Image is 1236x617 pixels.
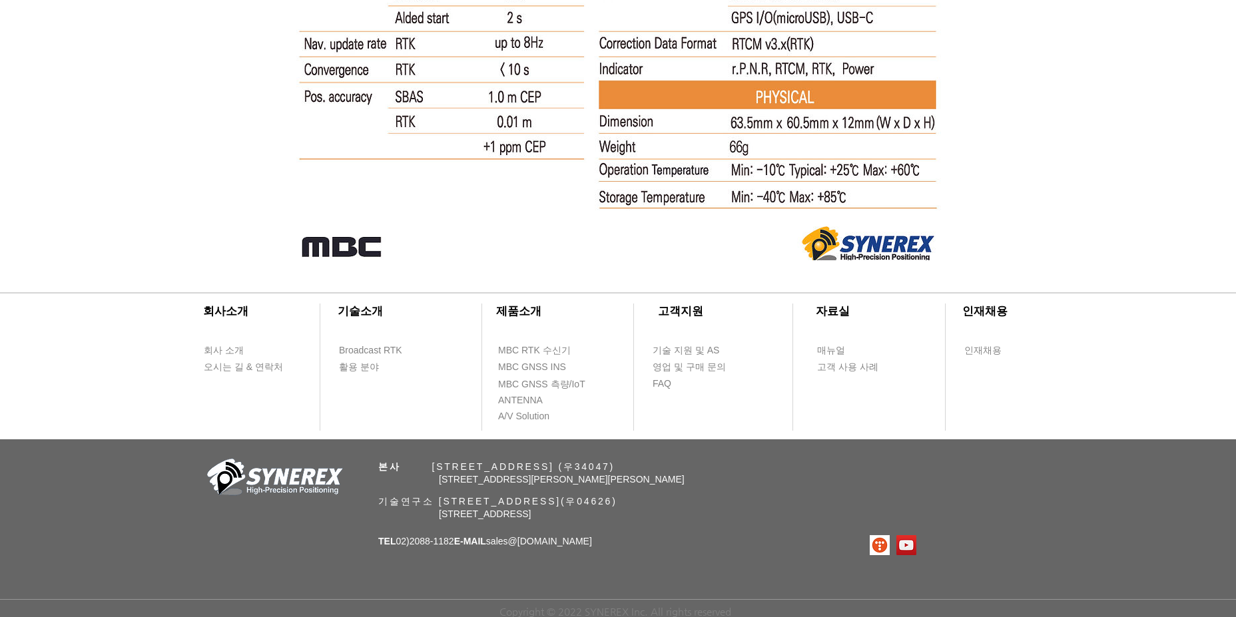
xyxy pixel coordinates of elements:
[508,536,592,546] a: @[DOMAIN_NAME]
[498,361,566,374] span: MBC GNSS INS
[378,536,592,546] span: 02)2088-1182 sales
[203,342,280,359] a: 회사 소개
[497,392,574,409] a: ANTENNA
[497,342,597,359] a: MBC RTK 수신기
[816,305,850,317] span: ​자료실
[498,394,543,407] span: ANTENNA
[338,342,415,359] a: Broadcast RTK
[1083,560,1236,617] iframe: Wix Chat
[378,536,396,546] span: TEL
[339,344,402,357] span: Broadcast RTK
[378,461,615,472] span: ​ [STREET_ADDRESS] (우34047)
[378,496,617,507] span: 기술연구소 [STREET_ADDRESS](우04626)
[653,344,719,357] span: 기술 지원 및 AS
[203,359,293,375] a: 오시는 길 & 연락처
[652,375,729,392] a: FAQ
[496,305,541,317] span: ​제품소개
[964,342,1027,359] a: 인재채용
[439,474,685,485] span: [STREET_ADDRESS][PERSON_NAME][PERSON_NAME]
[203,305,248,317] span: ​회사소개
[497,359,581,375] a: MBC GNSS INS
[816,342,893,359] a: 매뉴얼
[338,305,383,317] span: ​기술소개
[653,361,726,374] span: 영업 및 구매 문의
[439,509,531,519] span: [STREET_ADDRESS]
[498,410,549,423] span: A/V Solution
[497,408,574,425] a: A/V Solution
[964,344,1002,357] span: 인재채용
[378,461,401,472] span: 본사
[652,342,752,359] a: 기술 지원 및 AS
[454,536,486,546] span: E-MAIL
[339,361,379,374] span: 활용 분야
[204,361,283,374] span: 오시는 길 & 연락처
[338,359,415,375] a: 활용 분야
[200,457,346,501] img: 회사_로고-removebg-preview.png
[498,378,585,391] span: MBC GNSS 측량/IoT
[870,535,916,555] ul: SNS 모음
[204,344,244,357] span: 회사 소개
[499,606,731,617] span: Copyright © 2022 SYNEREX Inc. All rights reserved
[962,305,1008,317] span: ​인재채용
[816,359,893,375] a: 고객 사용 사례
[497,376,614,393] a: MBC GNSS 측량/IoT
[498,344,571,357] span: MBC RTK 수신기
[653,377,671,391] span: FAQ
[896,535,916,555] img: 유튜브 사회 아이콘
[658,305,703,317] span: ​고객지원
[652,359,729,375] a: 영업 및 구매 문의
[870,535,890,555] img: 티스토리로고
[817,361,878,374] span: 고객 사용 사례
[817,344,845,357] span: 매뉴얼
